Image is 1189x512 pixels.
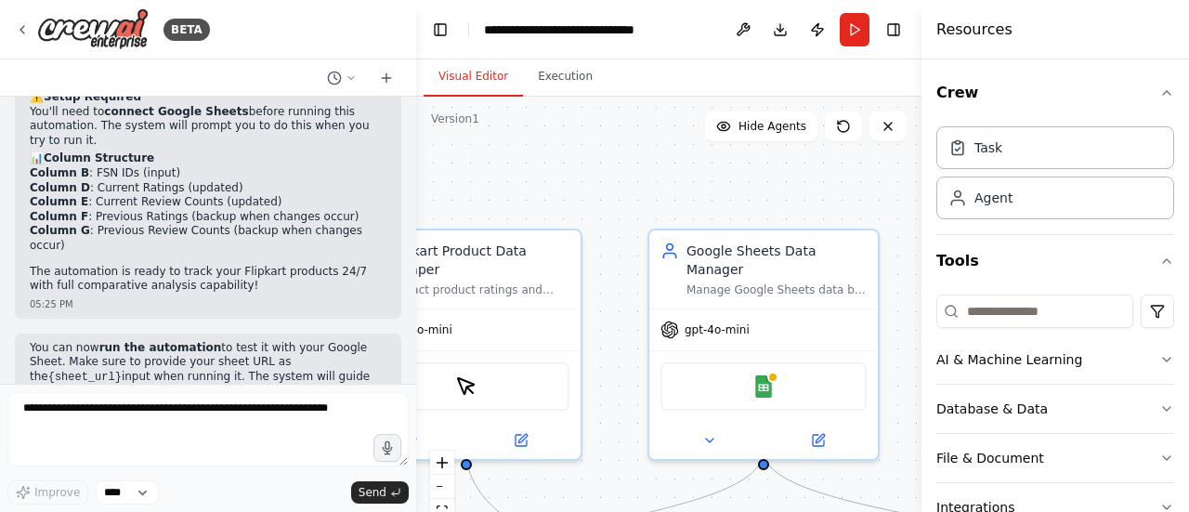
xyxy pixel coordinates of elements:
[30,181,90,194] strong: Column D
[936,400,1048,418] div: Database & Data
[163,19,210,41] div: BETA
[30,224,386,253] li: : Previous Review Counts (backup when changes occur)
[30,210,386,225] li: : Previous Ratings (backup when changes occur)
[350,229,582,461] div: Flipkart Product Data ScraperExtract product ratings and review counts from Flipkart product page...
[686,282,867,297] div: Manage Google Sheets data by reading FSN IDs from Column B, updating current ratings in Column D ...
[468,429,573,452] button: Open in side panel
[359,485,386,500] span: Send
[30,297,386,311] div: 05:25 PM
[936,235,1174,287] button: Tools
[431,112,479,126] div: Version 1
[936,19,1013,41] h4: Resources
[99,341,222,354] strong: run the automation
[30,224,90,237] strong: Column G
[686,242,867,279] div: Google Sheets Data Manager
[30,341,386,414] p: You can now to test it with your Google Sheet. Make sure to provide your sheet URL as the input w...
[320,67,364,89] button: Switch to previous chat
[389,242,569,279] div: Flipkart Product Data Scraper
[30,195,88,208] strong: Column E
[424,58,523,97] button: Visual Editor
[44,90,141,103] strong: Setup Required
[48,371,122,384] code: {sheet_url}
[104,105,248,118] strong: connect Google Sheets
[30,90,386,105] h2: ⚠️
[7,480,88,505] button: Improve
[936,434,1174,482] button: File & Document
[30,105,386,149] p: You'll need to before running this automation. The system will prompt you to do this when you try...
[974,138,1002,157] div: Task
[30,195,386,210] li: : Current Review Counts (updated)
[936,335,1174,384] button: AI & Machine Learning
[936,449,1044,467] div: File & Document
[372,67,401,89] button: Start a new chat
[30,166,89,179] strong: Column B
[30,151,386,166] h2: 📊
[30,265,386,294] p: The automation is ready to track your Flipkart products 24/7 with full comparative analysis capab...
[389,282,569,297] div: Extract product ratings and review counts from Flipkart product pages using FSN IDs, specifically...
[936,385,1174,433] button: Database & Data
[765,429,870,452] button: Open in side panel
[427,17,453,43] button: Hide left sidebar
[705,112,817,141] button: Hide Agents
[936,350,1082,369] div: AI & Machine Learning
[37,8,149,50] img: Logo
[936,119,1174,234] div: Crew
[455,375,477,398] img: ScrapeElementFromWebsiteTool
[430,451,454,475] button: zoom in
[738,119,806,134] span: Hide Agents
[30,166,386,181] li: : FSN IDs (input)
[685,322,750,337] span: gpt-4o-mini
[974,189,1013,207] div: Agent
[30,181,386,196] li: : Current Ratings (updated)
[523,58,608,97] button: Execution
[44,151,154,164] strong: Column Structure
[351,481,409,504] button: Send
[34,485,80,500] span: Improve
[752,375,775,398] img: Google Sheets
[387,322,452,337] span: gpt-4o-mini
[484,20,674,39] nav: breadcrumb
[30,210,88,223] strong: Column F
[647,229,880,461] div: Google Sheets Data ManagerManage Google Sheets data by reading FSN IDs from Column B, updating cu...
[430,475,454,499] button: zoom out
[936,67,1174,119] button: Crew
[881,17,907,43] button: Hide right sidebar
[373,434,401,462] button: Click to speak your automation idea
